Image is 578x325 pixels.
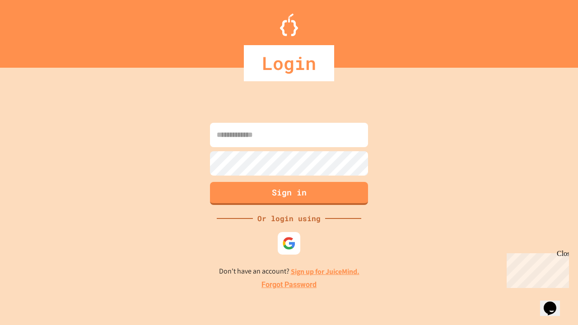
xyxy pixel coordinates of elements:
div: Chat with us now!Close [4,4,62,57]
img: Logo.svg [280,14,298,36]
a: Forgot Password [261,279,317,290]
img: google-icon.svg [282,237,296,250]
div: Or login using [253,213,325,224]
iframe: chat widget [540,289,569,316]
div: Login [244,45,334,81]
iframe: chat widget [503,250,569,288]
a: Sign up for JuiceMind. [291,267,359,276]
button: Sign in [210,182,368,205]
p: Don't have an account? [219,266,359,277]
